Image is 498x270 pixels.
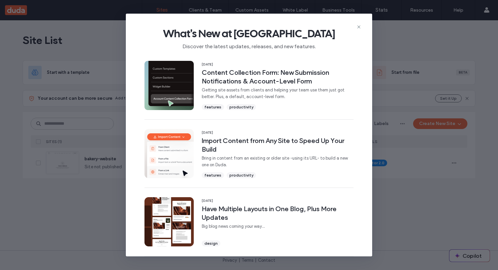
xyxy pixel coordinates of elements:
[202,223,354,230] span: Big blog news coming your way...
[204,172,221,178] span: features
[229,104,253,110] span: productivity
[136,27,362,40] span: What's New at [GEOGRAPHIC_DATA]
[204,240,218,246] span: design
[202,204,354,222] span: Have Multiple Layouts in One Blog, Plus More Updates
[202,87,354,100] span: Getting site assets from clients and helping your team use them just got better. Plus, a default,...
[202,62,354,67] span: [DATE]
[202,136,354,154] span: Import Content from Any Site to Speed Up Your Build
[204,104,221,110] span: features
[229,172,253,178] span: productivity
[136,40,362,50] span: Discover the latest updates, releases, and new features.
[202,199,354,203] span: [DATE]
[202,68,354,85] span: Content Collection Form: New Submission Notifications & Account-Level Form
[202,130,354,135] span: [DATE]
[202,155,354,168] span: Bring in content from an existing or older site -using its URL- to build a new one on Duda.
